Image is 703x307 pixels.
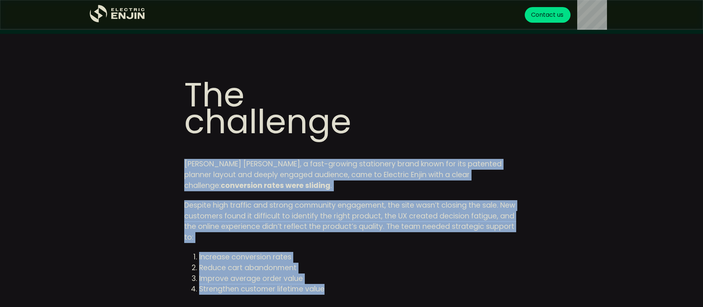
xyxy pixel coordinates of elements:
[90,5,146,25] a: home
[184,58,519,135] h2: The challenge
[199,274,325,284] li: Improve average order value
[221,180,330,191] strong: conversion rates were sliding
[199,263,325,274] li: Reduce cart abandonment
[199,252,325,263] li: Increase conversion rates
[184,159,519,191] p: [PERSON_NAME] [PERSON_NAME], a fast-growing stationery brand known for its patented planner layou...
[531,10,563,19] div: Contact us
[525,7,571,23] a: Contact us
[199,284,325,295] li: Strengthen customer lifetime value
[184,200,519,243] p: Despite high traffic and strong community engagement, the site wasn’t closing the sale. New custo...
